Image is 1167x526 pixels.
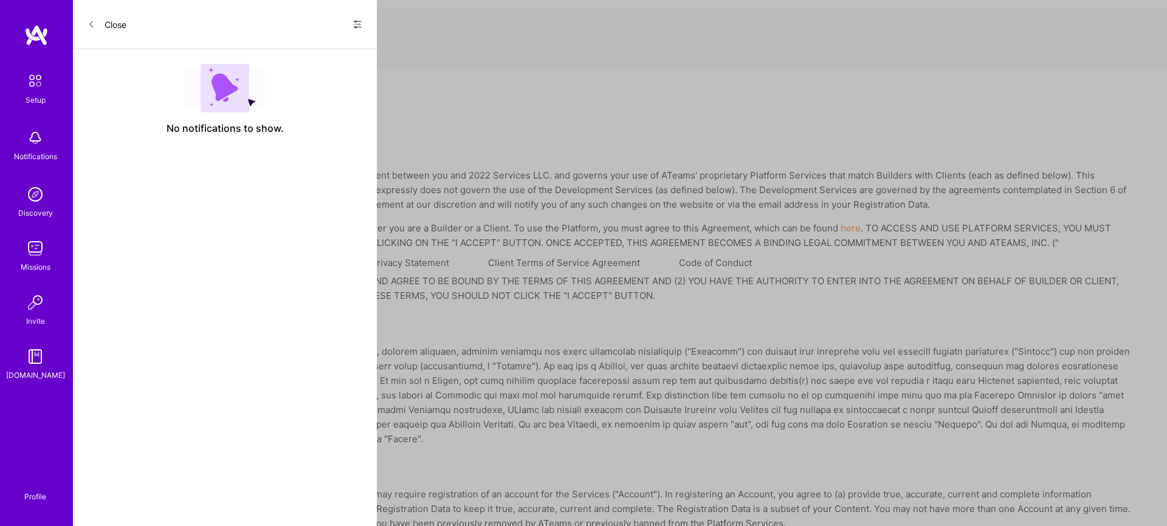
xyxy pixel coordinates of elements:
img: empty [185,64,265,112]
img: guide book [23,344,47,369]
div: Invite [26,315,45,327]
img: teamwork [23,236,47,261]
div: Profile [24,490,46,502]
img: logo [24,24,49,46]
span: No notifications to show. [167,122,284,135]
img: Invite [23,290,47,315]
div: Missions [21,261,50,273]
img: bell [23,126,47,150]
img: setup [22,68,48,94]
div: Discovery [18,207,53,219]
div: Setup [26,94,46,106]
div: Notifications [14,150,57,163]
a: Profile [20,477,50,502]
div: [DOMAIN_NAME] [6,369,65,381]
img: discovery [23,182,47,207]
button: Close [88,15,126,34]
